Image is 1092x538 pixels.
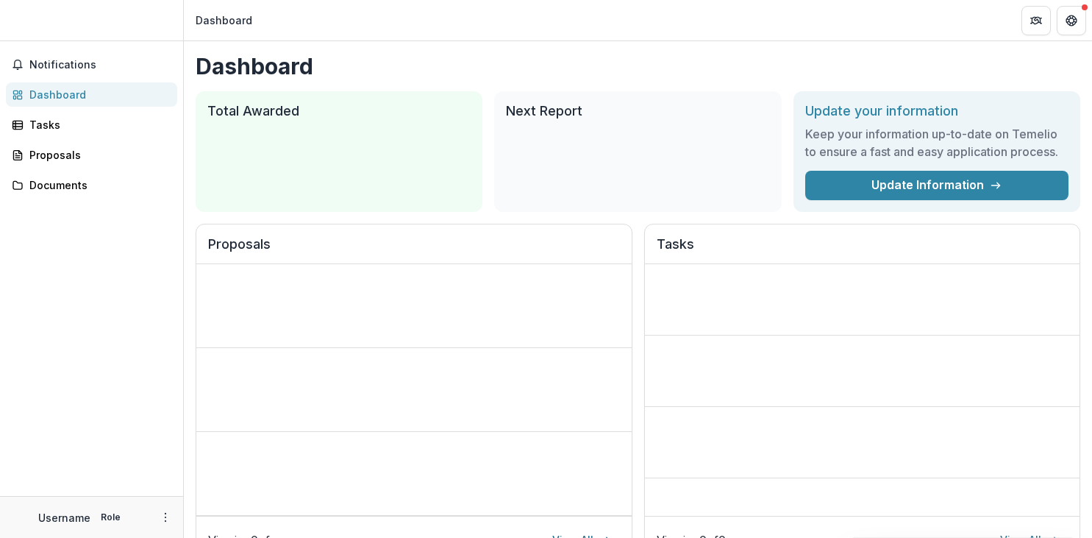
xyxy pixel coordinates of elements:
nav: breadcrumb [190,10,258,31]
div: Dashboard [196,13,252,28]
p: Role [96,511,125,524]
button: Partners [1021,6,1051,35]
a: Tasks [6,113,177,137]
div: Dashboard [29,87,165,102]
p: Username [38,510,90,525]
h2: Total Awarded [207,103,471,119]
a: Update Information [805,171,1068,200]
button: Notifications [6,53,177,77]
h3: Keep your information up-to-date on Temelio to ensure a fast and easy application process. [805,125,1068,160]
h2: Tasks [657,236,1068,264]
div: Tasks [29,117,165,132]
h2: Proposals [208,236,620,264]
a: Proposals [6,143,177,167]
h2: Update your information [805,103,1068,119]
a: Dashboard [6,82,177,107]
a: Documents [6,173,177,197]
div: Documents [29,177,165,193]
h1: Dashboard [196,53,1080,79]
h2: Next Report [506,103,769,119]
button: Get Help [1057,6,1086,35]
button: More [157,509,174,526]
span: Notifications [29,59,171,71]
div: Proposals [29,147,165,163]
